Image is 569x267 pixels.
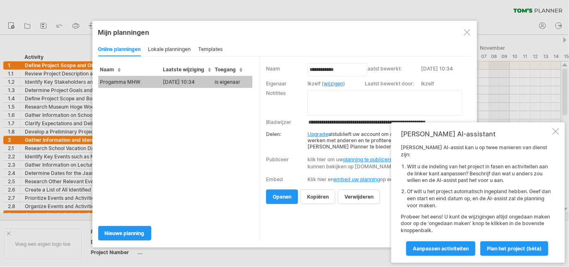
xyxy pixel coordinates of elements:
[98,76,161,88] td: Progamma MHW
[266,89,308,117] td: Notitites
[266,80,308,89] td: Eigenaar
[266,127,465,150] div: alstublieft uw account om online en in real time samen te werken met anderen en te profiteren van...
[413,245,469,252] span: Aanpassen activiteiten
[308,131,328,137] a: Upgrade
[213,76,252,88] td: is eigenaar
[365,65,421,80] td: Laatst bewerkt:
[308,176,465,182] div: Klik hier en op een web- of intranetpagina.
[266,176,283,182] div: Embed
[105,230,145,236] span: Nieuwe planning
[300,189,335,204] a: kopiëren
[401,130,551,138] div: [PERSON_NAME] AI-assistant
[308,80,361,87] div: Ikzelf ( )
[199,43,223,56] div: templates
[266,131,281,137] strong: Delen:
[407,188,551,209] li: Of wilt u het project automatisch ingepland hebben. Geef dan een start en eind datum op, en de AI...
[307,194,329,200] span: kopiëren
[273,194,291,200] span: openen
[480,241,548,256] a: Plan het project (bèta)
[344,194,373,200] span: verwijderen
[324,80,343,87] a: wijzigen
[308,156,465,170] div: klik hier om uw , zodat anderen deze online kunnen bekijken op [DOMAIN_NAME][URL].
[334,176,380,182] a: embed uw planning
[266,65,308,80] td: Naam
[266,156,289,163] div: Publiceer
[98,43,141,56] div: online planningen
[343,156,395,163] a: planning te publiceren
[215,66,242,73] span: Toegang
[148,43,191,56] div: lokale planningen
[421,65,472,80] td: [DATE] 10:34
[98,226,151,240] a: Nieuwe planning
[100,66,121,73] span: Naam
[163,66,211,73] span: Laatste wijziging
[421,80,472,89] td: Ikzelf
[401,144,551,255] div: [PERSON_NAME] AI-assist kan u op twee manieren van dienst zijn: Probeer het eens! U kunt de wijzi...
[266,189,298,204] a: openen
[365,80,421,89] td: Laatst bewerkt door:
[338,189,380,204] a: verwijderen
[407,163,551,184] li: Wilt u de indeling van het project in fasen en activiteiten aan de linker kant aanpassen? Beschri...
[487,245,542,252] span: Plan het project (bèta)
[161,76,213,88] td: [DATE] 10:34
[406,241,475,256] a: Aanpassen activiteiten
[266,117,308,127] td: Bladwijzer
[98,28,471,36] div: Mijn planningen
